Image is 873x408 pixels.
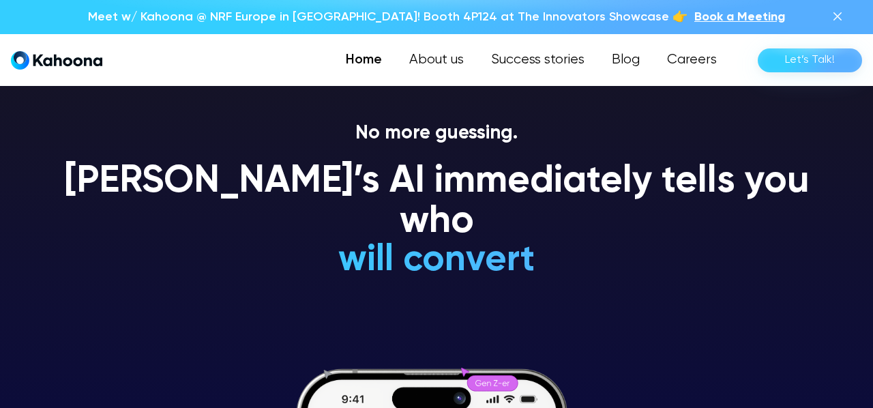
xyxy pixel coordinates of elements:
[653,46,730,74] a: Careers
[694,8,785,26] a: Book a Meeting
[332,46,396,74] a: Home
[785,49,835,71] div: Let’s Talk!
[48,162,825,243] h1: [PERSON_NAME]’s AI immediately tells you who
[758,48,862,72] a: Let’s Talk!
[236,240,638,280] h1: will convert
[598,46,653,74] a: Blog
[694,11,785,23] span: Book a Meeting
[477,46,598,74] a: Success stories
[475,380,509,386] g: Gen Z-er
[88,8,687,26] p: Meet w/ Kahoona @ NRF Europe in [GEOGRAPHIC_DATA]! Booth 4P124 at The Innovators Showcase 👉
[11,50,102,70] a: home
[396,46,477,74] a: About us
[48,122,825,145] p: No more guessing.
